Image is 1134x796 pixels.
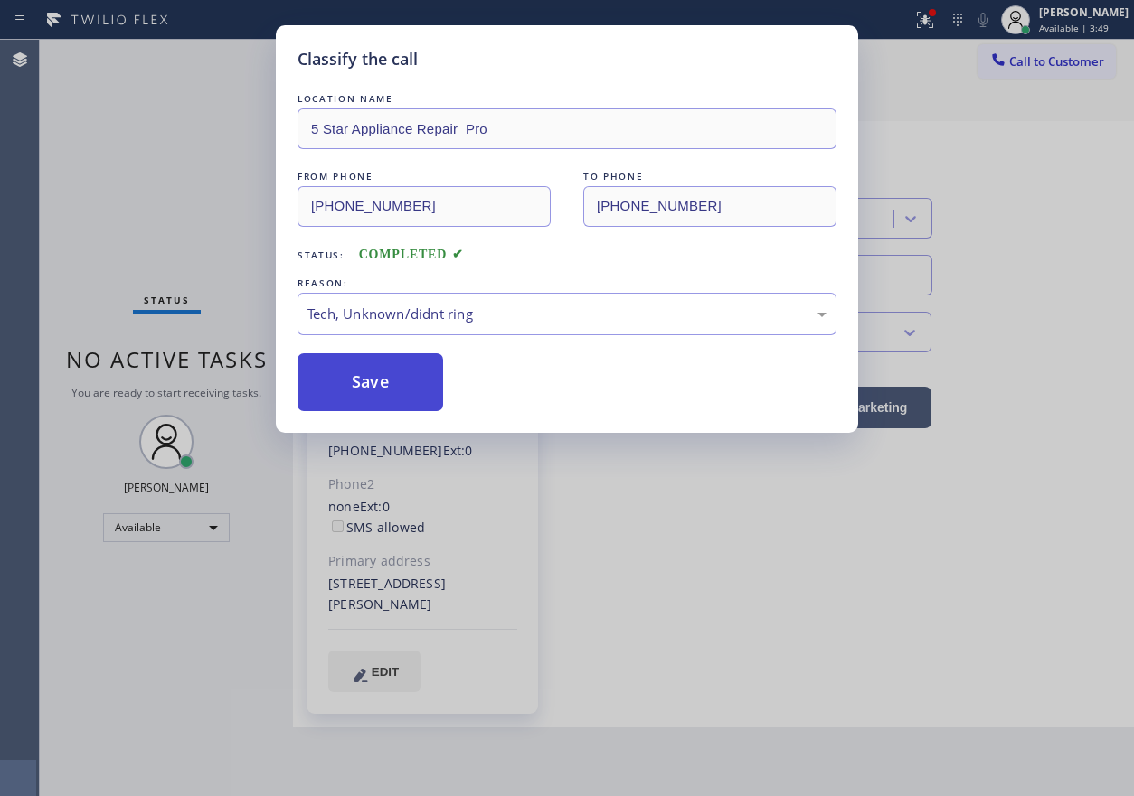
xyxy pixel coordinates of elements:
div: Tech, Unknown/didnt ring [307,304,827,324]
div: TO PHONE [583,167,836,186]
h5: Classify the call [298,47,418,71]
div: REASON: [298,274,836,293]
div: LOCATION NAME [298,89,836,108]
input: To phone [583,186,836,227]
span: Status: [298,248,345,261]
div: FROM PHONE [298,167,551,186]
button: Save [298,353,443,411]
input: From phone [298,186,551,227]
span: COMPLETED [359,248,464,261]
